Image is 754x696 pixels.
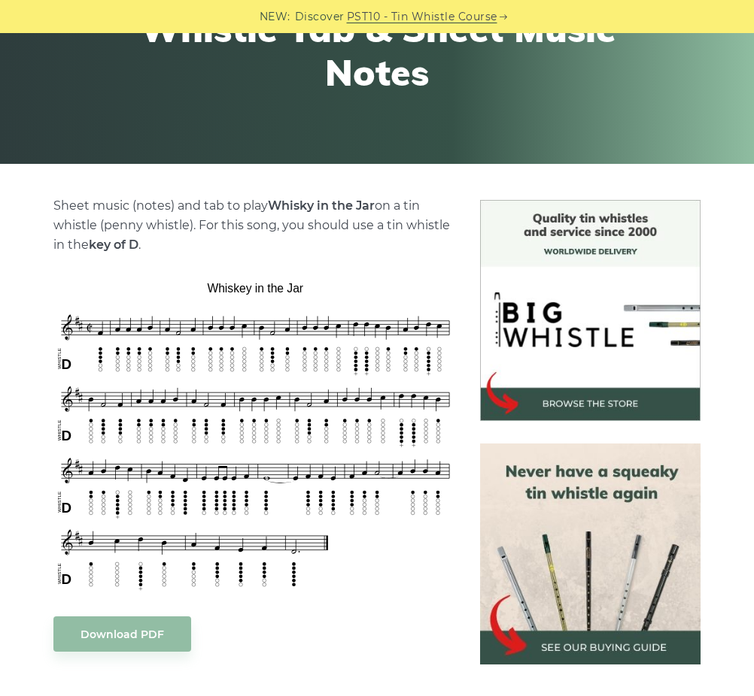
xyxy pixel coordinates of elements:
[53,196,458,255] p: Sheet music (notes) and tab to play on a tin whistle (penny whistle). For this song, you should u...
[89,238,138,252] strong: key of D
[480,443,701,664] img: tin whistle buying guide
[480,200,701,421] img: BigWhistle Tin Whistle Store
[260,8,290,26] span: NEW:
[268,198,375,213] strong: Whisky in the Jar
[295,8,345,26] span: Discover
[347,8,497,26] a: PST10 - Tin Whistle Course
[53,277,458,594] img: Whiskey in the Jar Tin Whistle Tab & Sheet Music
[53,616,191,652] a: Download PDF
